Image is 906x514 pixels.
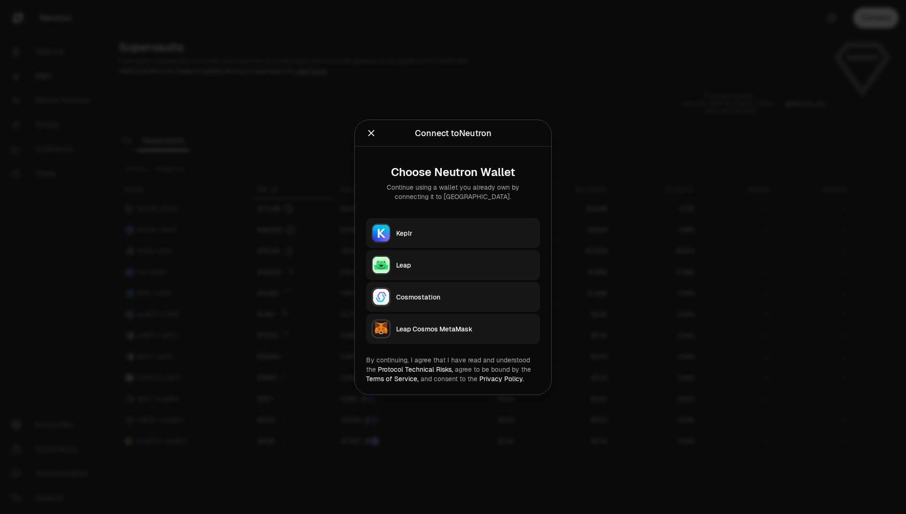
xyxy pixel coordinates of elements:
[373,288,390,305] img: Cosmostation
[378,365,453,373] a: Protocol Technical Risks,
[396,324,534,333] div: Leap Cosmos MetaMask
[479,374,524,383] a: Privacy Policy.
[366,250,540,280] button: LeapLeap
[366,126,376,139] button: Close
[373,224,390,241] img: Keplr
[366,374,419,383] a: Terms of Service,
[415,126,492,139] div: Connect to Neutron
[366,282,540,312] button: CosmostationCosmostation
[396,260,534,269] div: Leap
[396,228,534,238] div: Keplr
[366,218,540,248] button: KeplrKeplr
[366,355,540,383] div: By continuing, I agree that I have read and understood the agree to be bound by the and consent t...
[373,320,390,337] img: Leap Cosmos MetaMask
[374,182,532,201] div: Continue using a wallet you already own by connecting it to [GEOGRAPHIC_DATA].
[373,256,390,273] img: Leap
[396,292,534,301] div: Cosmostation
[374,165,532,178] div: Choose Neutron Wallet
[366,314,540,344] button: Leap Cosmos MetaMaskLeap Cosmos MetaMask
